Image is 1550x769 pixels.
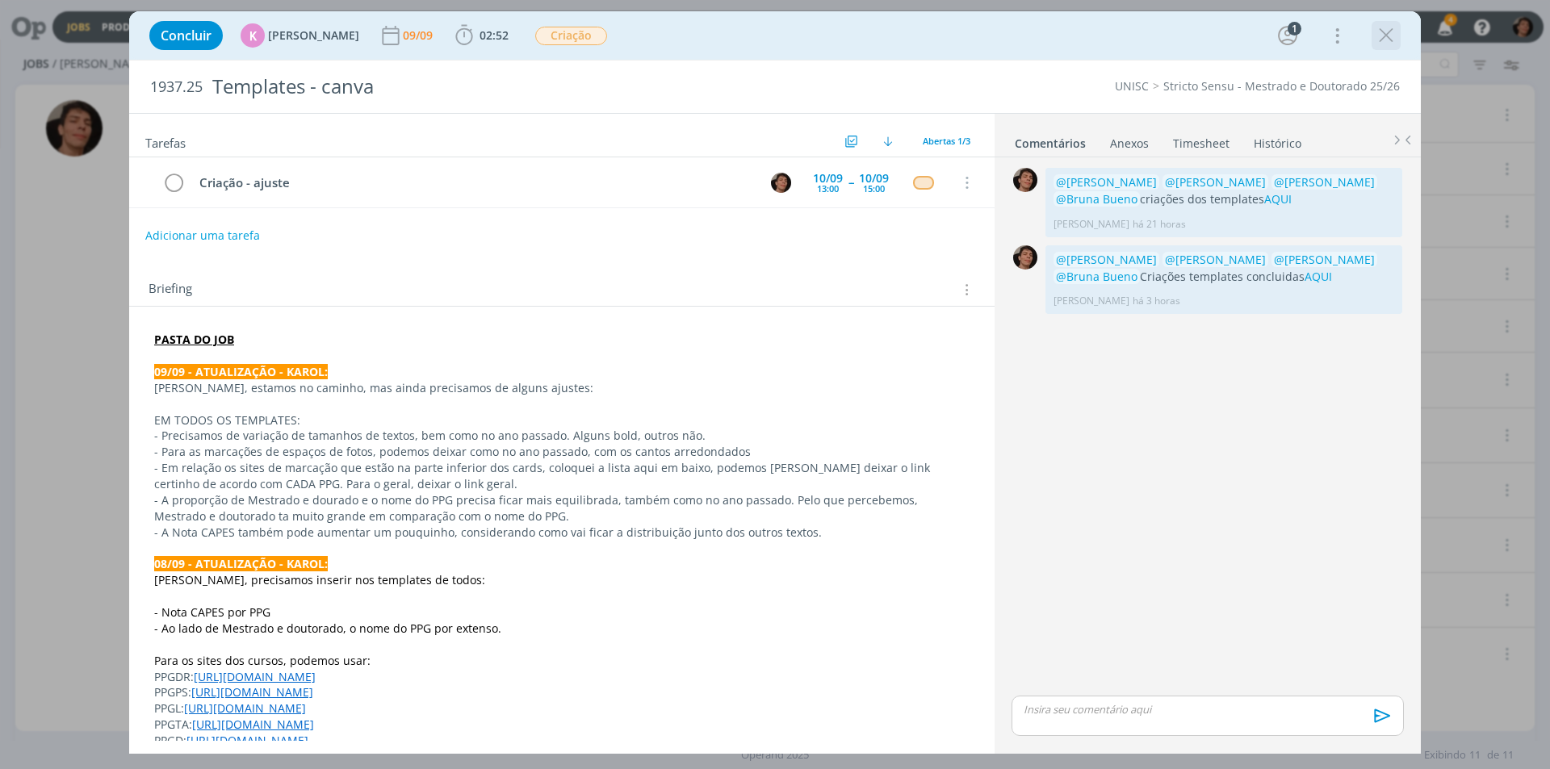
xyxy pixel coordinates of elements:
div: 10/09 [813,173,843,184]
a: Histórico [1253,128,1302,152]
p: - Precisamos de variação de tamanhos de textos, bem como no ano passado. Alguns bold, outros não. [154,428,970,444]
strong: 09/09 - ATUALIZAÇÃO - KAROL: [154,364,328,379]
span: há 21 horas [1133,217,1186,232]
p: Criações templates concluidas [1054,252,1394,285]
div: 15:00 [863,184,885,193]
span: Abertas 1/3 [923,135,970,147]
div: K [241,23,265,48]
img: arrow-down.svg [883,136,893,146]
button: P [769,170,793,194]
a: Stricto Sensu - Mestrado e Doutorado 25/26 [1163,78,1400,94]
button: 02:52 [451,23,513,48]
p: EM TODOS OS TEMPLATES: [154,412,970,428]
button: Criação [534,26,608,46]
span: -- [848,177,853,188]
span: há 3 horas [1133,294,1180,308]
span: - Ao lado de Mestrado e doutorado, o nome do PPG por extenso. [154,621,501,636]
p: PPGD: [154,733,970,749]
p: [PERSON_NAME], estamos no caminho, mas ainda precisamos de alguns ajustes: [154,380,970,396]
span: Para os sites dos cursos, podemos usar: [154,653,371,668]
a: PASTA DO JOB [154,332,234,347]
span: [PERSON_NAME], precisamos inserir nos templates de todos: [154,572,485,587]
span: @[PERSON_NAME] [1274,174,1375,190]
p: [PERSON_NAME] [1054,294,1129,308]
span: @[PERSON_NAME] [1056,174,1157,190]
button: Concluir [149,21,223,50]
span: @[PERSON_NAME] [1165,174,1266,190]
a: [URL][DOMAIN_NAME] [192,717,314,732]
span: Briefing [149,279,192,300]
div: 10/09 [859,173,889,184]
p: PPGTA: [154,717,970,733]
a: [URL][DOMAIN_NAME] [184,700,306,716]
a: AQUI [1264,191,1292,207]
span: @[PERSON_NAME] [1165,252,1266,267]
button: Adicionar uma tarefa [145,221,261,250]
p: - A proporção de Mestrado e dourado e o nome do PPG precisa ficar mais equilibrada, também como n... [154,492,970,525]
span: [PERSON_NAME] [268,30,359,41]
a: AQUI [1305,269,1332,284]
div: Templates - canva [206,67,873,107]
span: @[PERSON_NAME] [1056,252,1157,267]
a: UNISC [1115,78,1149,94]
a: [URL][DOMAIN_NAME] [186,733,308,748]
span: @Bruna Bueno [1056,269,1137,284]
div: dialog [129,11,1421,754]
p: [PERSON_NAME] [1054,217,1129,232]
p: PPGDR: [154,669,970,685]
div: 09/09 [403,30,436,41]
span: @Bruna Bueno [1056,191,1137,207]
a: [URL][DOMAIN_NAME] [191,684,313,700]
span: 1937.25 [150,78,203,96]
div: Criação - ajuste [192,173,756,193]
span: @[PERSON_NAME] [1274,252,1375,267]
div: 13:00 [817,184,839,193]
p: - Para as marcações de espaços de fotos, podemos deixar como no ano passado, com os cantos arredo... [154,444,970,460]
a: Comentários [1014,128,1087,152]
img: P [1013,168,1037,192]
div: Anexos [1110,136,1149,152]
img: P [771,173,791,193]
span: 02:52 [480,27,509,43]
p: PPGL: [154,700,970,717]
p: - A Nota CAPES também pode aumentar um pouquinho, considerando como vai ficar a distribuição junt... [154,525,970,541]
span: Tarefas [145,132,186,151]
strong: 08/09 - ATUALIZAÇÃO - KAROL: [154,556,328,571]
p: PPGPS: [154,684,970,700]
a: [URL][DOMAIN_NAME] [194,669,316,684]
div: 1 [1288,22,1301,36]
p: - Em relação os sites de marcação que estão na parte inferior dos cards, coloquei a lista aqui em... [154,460,970,492]
button: K[PERSON_NAME] [241,23,359,48]
p: criações dos templates [1054,174,1394,207]
span: - Nota CAPES por PPG [154,604,270,620]
button: 1 [1275,23,1301,48]
img: P [1013,245,1037,270]
span: Concluir [161,29,212,42]
a: Timesheet [1172,128,1230,152]
span: Criação [535,27,607,45]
